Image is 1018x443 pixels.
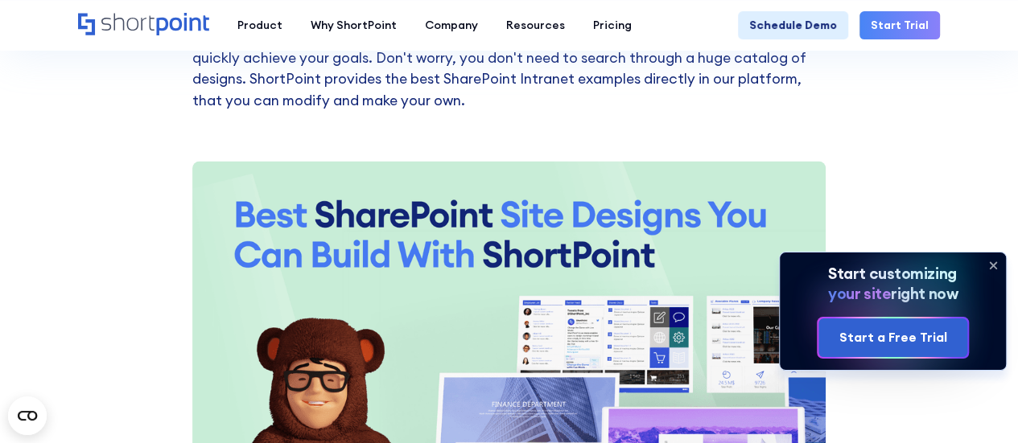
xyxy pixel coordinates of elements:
[311,17,397,34] div: Why ShortPoint
[593,17,632,34] div: Pricing
[8,396,47,435] button: Open CMP widget
[839,328,946,347] div: Start a Free Trial
[78,13,209,37] a: Home
[425,17,478,34] div: Company
[492,11,579,39] a: Resources
[818,318,966,358] a: Start a Free Trial
[579,11,645,39] a: Pricing
[223,11,296,39] a: Product
[296,11,410,39] a: Why ShortPoint
[237,17,282,34] div: Product
[410,11,492,39] a: Company
[859,11,940,39] a: Start Trial
[738,11,848,39] a: Schedule Demo
[938,366,1018,443] iframe: Chat Widget
[506,17,565,34] div: Resources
